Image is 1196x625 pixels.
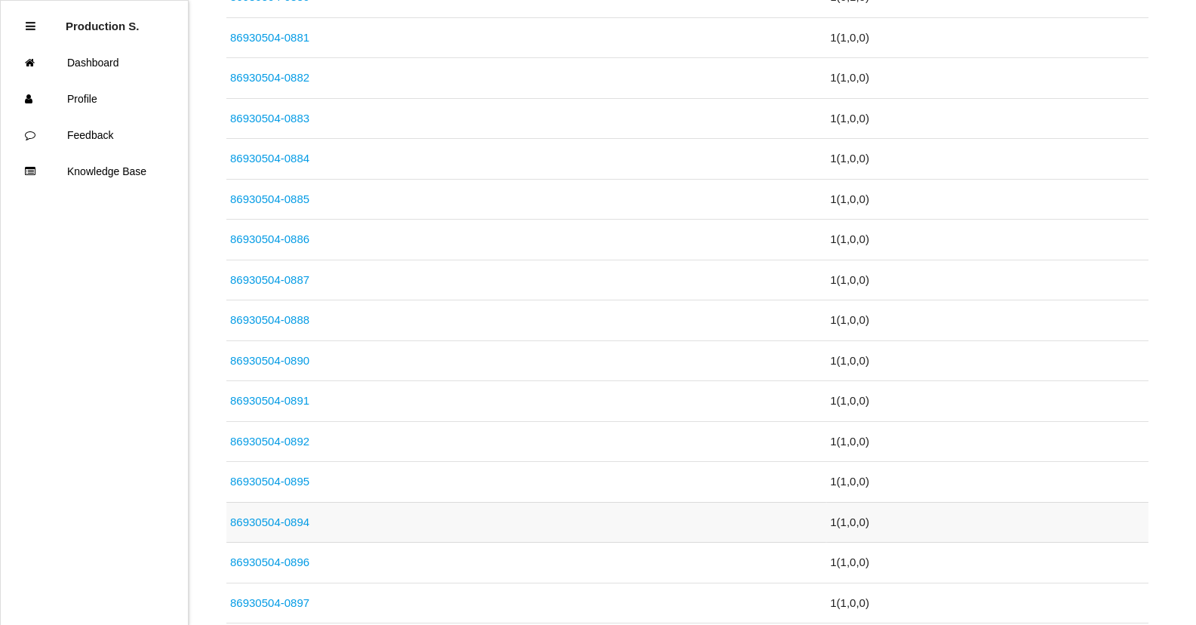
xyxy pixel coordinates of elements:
[230,596,309,609] a: 86930504-0897
[230,273,309,286] a: 86930504-0887
[1,81,188,117] a: Profile
[230,232,309,245] a: 86930504-0886
[826,260,1148,300] td: 1 ( 1 , 0 , 0 )
[826,543,1148,583] td: 1 ( 1 , 0 , 0 )
[230,152,309,165] a: 86930504-0884
[826,220,1148,260] td: 1 ( 1 , 0 , 0 )
[230,354,309,367] a: 86930504-0890
[826,381,1148,422] td: 1 ( 1 , 0 , 0 )
[826,583,1148,623] td: 1 ( 1 , 0 , 0 )
[826,17,1148,58] td: 1 ( 1 , 0 , 0 )
[230,394,309,407] a: 86930504-0891
[826,421,1148,462] td: 1 ( 1 , 0 , 0 )
[230,31,309,44] a: 86930504-0881
[826,58,1148,99] td: 1 ( 1 , 0 , 0 )
[1,45,188,81] a: Dashboard
[826,340,1148,381] td: 1 ( 1 , 0 , 0 )
[826,462,1148,503] td: 1 ( 1 , 0 , 0 )
[230,313,309,326] a: 86930504-0888
[230,192,309,205] a: 86930504-0885
[230,435,309,448] a: 86930504-0892
[26,8,35,45] div: Close
[826,139,1148,180] td: 1 ( 1 , 0 , 0 )
[826,98,1148,139] td: 1 ( 1 , 0 , 0 )
[826,300,1148,341] td: 1 ( 1 , 0 , 0 )
[826,502,1148,543] td: 1 ( 1 , 0 , 0 )
[1,117,188,153] a: Feedback
[230,516,309,528] a: 86930504-0894
[230,556,309,568] a: 86930504-0896
[230,71,309,84] a: 86930504-0882
[826,179,1148,220] td: 1 ( 1 , 0 , 0 )
[230,475,309,488] a: 86930504-0895
[66,8,140,32] p: Production Shifts
[1,153,188,189] a: Knowledge Base
[230,112,309,125] a: 86930504-0883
